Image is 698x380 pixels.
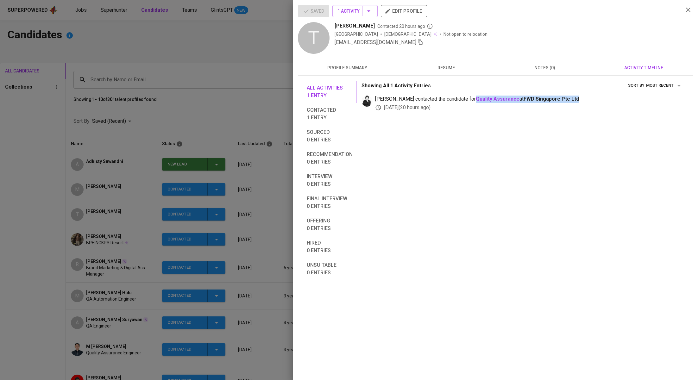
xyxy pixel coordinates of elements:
[646,82,681,89] span: Most Recent
[307,261,353,277] span: Unsuitable 0 entries
[375,96,683,103] span: [PERSON_NAME] contacted the candidate for at
[386,7,422,15] span: edit profile
[307,195,353,210] span: Final interview 0 entries
[377,23,433,29] span: Contacted 20 hours ago
[381,5,427,17] button: edit profile
[332,5,378,17] button: 1 Activity
[375,104,683,111] div: [DATE] ( 20 hours ago )
[400,64,492,72] span: resume
[335,22,375,30] span: [PERSON_NAME]
[307,106,353,121] span: Contacted 1 entry
[335,39,416,45] span: [EMAIL_ADDRESS][DOMAIN_NAME]
[307,173,353,188] span: Interview 0 entries
[307,239,353,254] span: Hired 0 entries
[362,82,431,90] p: Showing All 1 Activity Entries
[307,217,353,232] span: Offering 0 entries
[335,31,378,37] div: [GEOGRAPHIC_DATA]
[362,96,373,107] img: medwi@glints.com
[307,151,353,166] span: Recommendation 0 entries
[427,23,433,29] svg: By Batam recruiter
[337,7,373,15] span: 1 Activity
[476,96,519,102] a: Quality Assurance
[628,83,645,88] span: sort by
[302,64,393,72] span: profile summary
[598,64,689,72] span: activity timeline
[384,31,432,37] span: [DEMOGRAPHIC_DATA]
[645,81,683,90] button: sort by
[381,8,427,13] a: edit profile
[499,64,590,72] span: notes (0)
[443,31,487,37] p: Not open to relocation
[298,22,330,54] div: T
[307,84,353,99] span: All activities 1 entry
[307,128,353,144] span: Sourced 0 entries
[524,96,579,102] span: FWD Singapore Pte Ltd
